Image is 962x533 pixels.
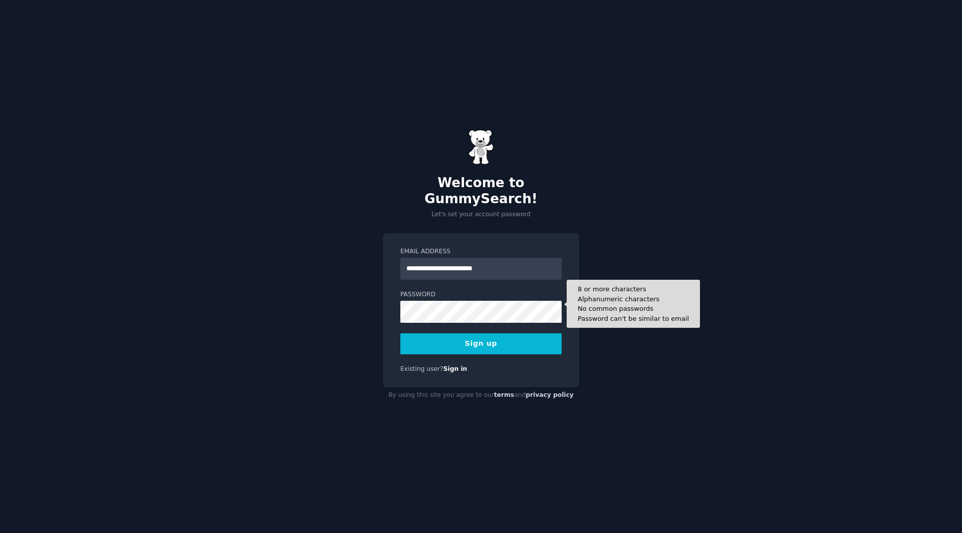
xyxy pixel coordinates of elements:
[443,365,467,372] a: Sign in
[383,387,579,403] div: By using this site you agree to our and
[468,130,494,165] img: Gummy Bear
[526,391,574,398] a: privacy policy
[400,247,562,256] label: Email Address
[400,290,562,299] label: Password
[383,210,579,219] p: Let's set your account password
[383,175,579,207] h2: Welcome to GummySearch!
[400,333,562,354] button: Sign up
[494,391,514,398] a: terms
[400,365,443,372] span: Existing user?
